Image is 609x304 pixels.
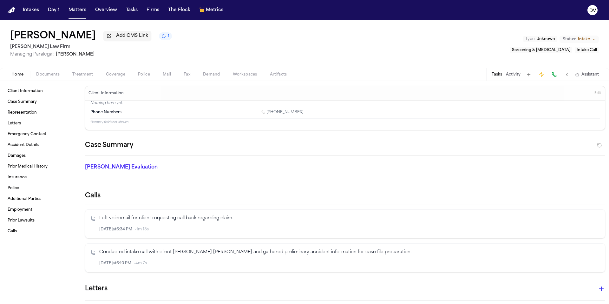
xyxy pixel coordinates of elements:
[5,97,76,107] a: Case Summary
[56,52,95,57] span: [PERSON_NAME]
[8,153,26,158] span: Damages
[144,4,162,16] button: Firms
[8,218,35,223] span: Prior Lawsuits
[5,140,76,150] a: Accident Details
[550,70,559,79] button: Make a Call
[93,4,120,16] button: Overview
[492,72,502,77] button: Tasks
[5,129,76,139] a: Emergency Contact
[8,207,32,212] span: Employment
[168,34,169,39] span: 1
[87,91,125,96] h3: Client Information
[45,4,62,16] button: Day 1
[10,30,96,42] h1: [PERSON_NAME]
[261,110,304,115] a: Call 1 (361) 658-7446
[536,37,555,41] span: Unknown
[8,186,19,191] span: Police
[523,36,557,42] button: Edit Type: Unknown
[524,70,533,79] button: Add Task
[8,7,15,13] img: Finch Logo
[134,261,147,266] span: • 4m 7s
[8,89,43,94] span: Client Information
[116,33,148,39] span: Add CMS Link
[10,52,55,57] span: Managing Paralegal:
[577,48,597,52] span: Intake Call
[138,72,150,77] span: Police
[594,91,601,96] span: Edit
[184,72,190,77] span: Fax
[8,7,15,13] a: Home
[199,7,205,13] span: crown
[36,72,60,77] span: Documents
[8,175,27,180] span: Insurance
[8,229,17,234] span: Calls
[5,183,76,193] a: Police
[510,47,572,53] button: Edit service: Screening & Retainer
[90,120,600,125] p: 11 empty fields not shown.
[233,72,257,77] span: Workspaces
[99,227,132,232] span: [DATE] at 6:34 PM
[5,226,76,236] a: Calls
[593,88,603,98] button: Edit
[575,47,599,53] button: Edit service: Intake Call
[203,72,220,77] span: Demand
[90,110,121,115] span: Phone Numbers
[99,261,131,266] span: [DATE] at 6:10 PM
[103,31,151,41] button: Add CMS Link
[166,4,193,16] button: The Flock
[8,196,41,202] span: Additional Parties
[159,32,172,40] button: 1 active task
[5,215,76,226] a: Prior Lawsuits
[123,4,140,16] button: Tasks
[5,86,76,96] a: Client Information
[90,101,600,107] p: Nothing here yet.
[8,142,39,148] span: Accident Details
[10,30,96,42] button: Edit matter name
[85,191,605,200] h2: Calls
[5,151,76,161] a: Damages
[581,72,599,77] span: Assistant
[206,7,223,13] span: Metrics
[5,194,76,204] a: Additional Parties
[197,4,226,16] button: crownMetrics
[20,4,42,16] button: Intakes
[8,99,37,104] span: Case Summary
[8,132,46,137] span: Emergency Contact
[106,72,125,77] span: Coverage
[85,284,108,294] h1: Letters
[72,72,93,77] span: Treatment
[5,118,76,129] a: Letters
[8,121,21,126] span: Letters
[537,70,546,79] button: Create Immediate Task
[575,72,599,77] button: Assistant
[8,164,48,169] span: Prior Medical History
[85,140,133,150] h2: Case Summary
[525,37,535,41] span: Type :
[10,43,172,51] h2: [PERSON_NAME] Law Firm
[163,72,171,77] span: Mail
[11,72,23,77] span: Home
[99,249,600,256] p: Conducted intake call with client [PERSON_NAME] [PERSON_NAME] and gathered preliminary accident i...
[5,205,76,215] a: Employment
[512,48,570,52] span: Screening & [MEDICAL_DATA]
[8,110,37,115] span: Representation
[589,9,596,13] text: DV
[563,37,576,42] span: Status:
[506,72,521,77] button: Activity
[5,172,76,182] a: Insurance
[135,227,149,232] span: • 1m 13s
[66,4,89,16] button: Matters
[5,162,76,172] a: Prior Medical History
[270,72,287,77] span: Artifacts
[99,215,600,222] p: Left voicemail for client requesting call back regarding claim.
[560,36,599,43] button: Change status from Intake
[85,163,253,171] p: [PERSON_NAME] Evaluation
